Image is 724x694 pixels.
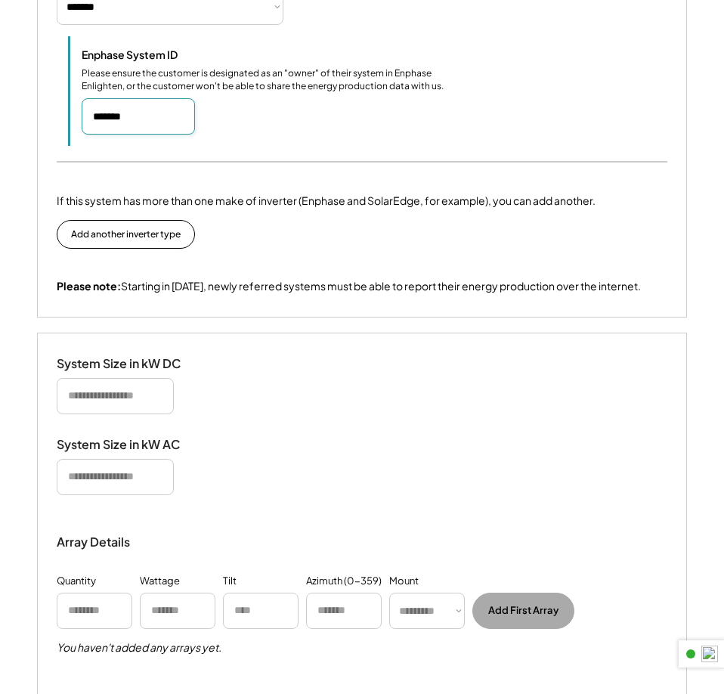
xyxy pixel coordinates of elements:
[57,193,596,209] div: If this system has more than one make of inverter (Enphase and SolarEdge, for example), you can a...
[389,574,419,589] div: Mount
[57,437,208,453] div: System Size in kW AC
[57,640,221,655] h5: You haven't added any arrays yet.
[57,279,121,293] strong: Please note:
[57,356,208,372] div: System Size in kW DC
[82,48,233,61] div: Enphase System ID
[57,279,641,294] div: Starting in [DATE], newly referred systems must be able to report their energy production over th...
[57,220,195,249] button: Add another inverter type
[57,533,132,551] div: Array Details
[306,574,382,589] div: Azimuth (0-359)
[223,574,237,589] div: Tilt
[82,67,459,93] div: Please ensure the customer is designated as an "owner" of their system in Enphase Enlighten, or t...
[57,574,96,589] div: Quantity
[472,593,574,629] button: Add First Array
[140,574,180,589] div: Wattage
